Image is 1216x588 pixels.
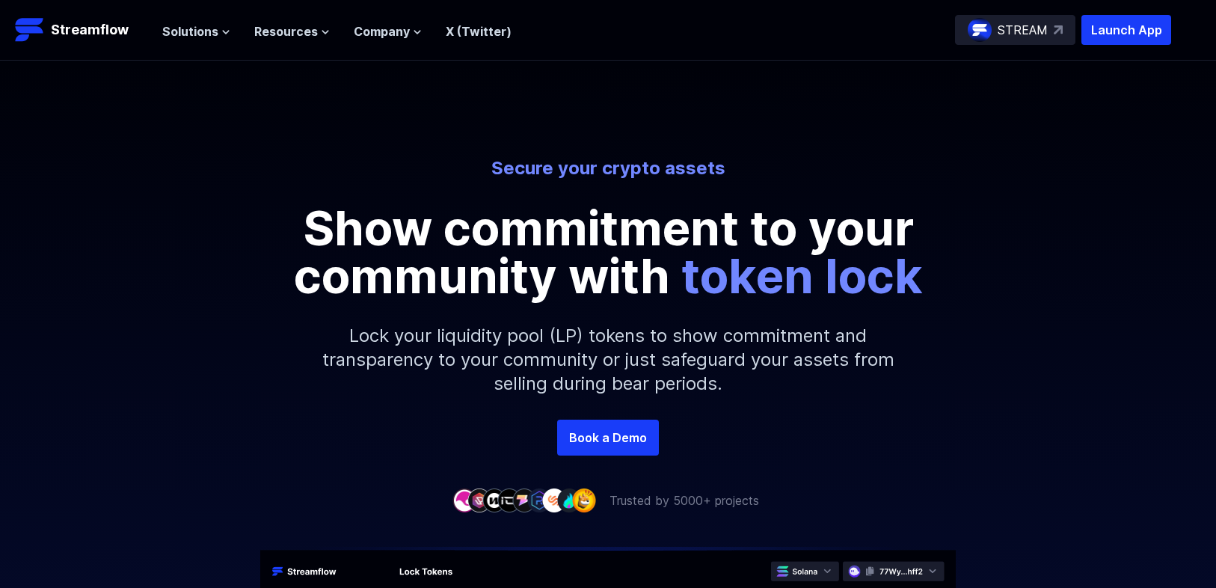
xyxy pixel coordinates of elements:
a: X (Twitter) [446,24,512,39]
img: company-5 [512,489,536,512]
p: Trusted by 5000+ projects [609,491,759,509]
span: token lock [681,247,923,304]
span: Resources [254,22,318,40]
button: Solutions [162,22,230,40]
button: Launch App [1081,15,1171,45]
img: company-6 [527,489,551,512]
a: STREAM [955,15,1075,45]
button: Resources [254,22,330,40]
img: company-7 [542,489,566,512]
p: Secure your crypto assets [194,156,1022,180]
a: Book a Demo [557,420,659,456]
img: company-9 [572,489,596,512]
img: company-3 [482,489,506,512]
img: company-2 [467,489,491,512]
span: Solutions [162,22,218,40]
img: top-right-arrow.svg [1054,25,1063,34]
p: STREAM [998,21,1048,39]
p: Show commitment to your community with [271,204,945,300]
img: streamflow-logo-circle.png [968,18,992,42]
img: company-1 [452,489,476,512]
a: Streamflow [15,15,147,45]
button: Company [354,22,422,40]
span: Company [354,22,410,40]
img: company-4 [497,489,521,512]
p: Streamflow [51,19,129,40]
p: Lock your liquidity pool (LP) tokens to show commitment and transparency to your community or jus... [286,300,930,420]
img: company-8 [557,489,581,512]
img: Streamflow Logo [15,15,45,45]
